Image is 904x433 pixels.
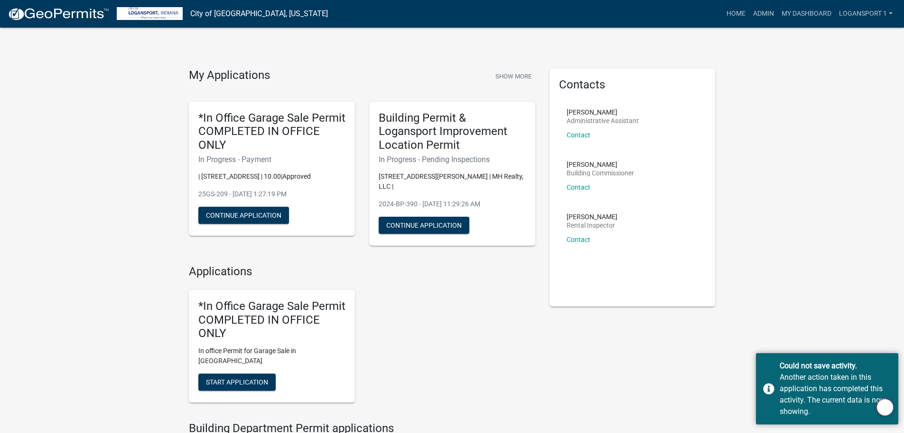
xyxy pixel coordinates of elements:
[189,265,535,279] h4: Applications
[198,374,276,391] button: Start Application
[567,161,634,168] p: [PERSON_NAME]
[567,109,639,115] p: [PERSON_NAME]
[198,189,345,199] p: 25GS-209 - [DATE] 1:27:19 PM
[567,117,639,124] p: Administrative Assistant
[198,111,345,152] h5: *In Office Garage Sale Permit COMPLETED IN OFFICE ONLY
[492,68,535,84] button: Show More
[778,5,835,23] a: My Dashboard
[189,68,270,83] h4: My Applications
[567,222,617,229] p: Rental Inspector
[198,299,345,340] h5: *In Office Garage Sale Permit COMPLETED IN OFFICE ONLY
[723,5,749,23] a: Home
[567,213,617,220] p: [PERSON_NAME]
[198,346,345,366] p: In office Permit for Garage Sale in [GEOGRAPHIC_DATA]
[567,131,590,139] a: Contact
[117,7,183,20] img: City of Logansport, Indiana
[559,78,706,92] h5: Contacts
[749,5,778,23] a: Admin
[198,207,289,224] button: Continue Application
[379,111,526,152] h5: Building Permit & Logansport Improvement Location Permit
[780,360,891,372] div: Could not save activity.
[780,372,891,417] div: Another action taken in this application has completed this activity. The current data is now sho...
[567,236,590,243] a: Contact
[567,183,590,191] a: Contact
[206,378,268,386] span: Start Application
[190,6,328,22] a: City of [GEOGRAPHIC_DATA], [US_STATE]
[379,199,526,209] p: 2024-BP-390 - [DATE] 11:29:26 AM
[567,170,634,176] p: Building Commissioner
[379,155,526,164] h6: In Progress - Pending Inspections
[379,172,526,192] p: [STREET_ADDRESS][PERSON_NAME] | MH Realty, LLC |
[198,172,345,182] p: | [STREET_ADDRESS] | 10.00|Approved
[835,5,896,23] a: Logansport 1
[198,155,345,164] h6: In Progress - Payment
[379,217,469,234] button: Continue Application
